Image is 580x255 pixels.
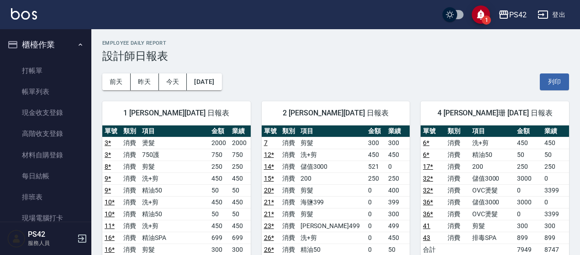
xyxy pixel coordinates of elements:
[4,33,88,57] button: 櫃檯作業
[102,40,569,46] h2: Employee Daily Report
[470,232,515,244] td: 排毒SPA
[121,161,140,172] td: 消費
[298,184,366,196] td: 剪髮
[386,196,410,208] td: 399
[386,220,410,232] td: 499
[542,220,569,232] td: 300
[140,232,209,244] td: 精油SPA
[131,73,159,90] button: 昨天
[366,125,386,137] th: 金額
[264,139,268,146] a: 7
[542,208,569,220] td: 3399
[230,172,250,184] td: 450
[209,125,230,137] th: 金額
[11,8,37,20] img: Logo
[121,172,140,184] td: 消費
[470,172,515,184] td: 儲值3000
[366,137,386,149] td: 300
[209,196,230,208] td: 450
[102,125,121,137] th: 單號
[542,149,569,161] td: 50
[209,184,230,196] td: 50
[7,229,26,248] img: Person
[515,232,542,244] td: 899
[482,16,491,25] span: 1
[298,196,366,208] td: 海鹽399
[209,161,230,172] td: 250
[4,60,88,81] a: 打帳單
[366,232,386,244] td: 0
[445,220,470,232] td: 消費
[540,73,569,90] button: 列印
[140,161,209,172] td: 剪髮
[445,172,470,184] td: 消費
[230,220,250,232] td: 450
[4,187,88,208] a: 排班表
[423,222,430,229] a: 41
[542,184,569,196] td: 3399
[386,208,410,220] td: 300
[515,161,542,172] td: 250
[230,184,250,196] td: 50
[280,196,298,208] td: 消費
[366,196,386,208] td: 0
[4,123,88,144] a: 高階收支登錄
[386,172,410,184] td: 250
[280,232,298,244] td: 消費
[386,232,410,244] td: 450
[445,149,470,161] td: 消費
[515,125,542,137] th: 金額
[423,234,430,241] a: 43
[280,125,298,137] th: 類別
[366,208,386,220] td: 0
[209,137,230,149] td: 2000
[515,172,542,184] td: 3000
[515,208,542,220] td: 0
[140,125,209,137] th: 項目
[386,137,410,149] td: 300
[445,232,470,244] td: 消費
[230,125,250,137] th: 業績
[4,166,88,187] a: 每日結帳
[445,137,470,149] td: 消費
[445,184,470,196] td: 消費
[298,149,366,161] td: 洗+剪
[298,232,366,244] td: 洗+剪
[230,208,250,220] td: 50
[280,149,298,161] td: 消費
[298,125,366,137] th: 項目
[298,137,366,149] td: 剪髮
[470,220,515,232] td: 剪髮
[4,81,88,102] a: 帳單列表
[262,125,280,137] th: 單號
[386,184,410,196] td: 400
[121,232,140,244] td: 消費
[542,137,569,149] td: 450
[542,232,569,244] td: 899
[542,172,569,184] td: 0
[445,161,470,172] td: 消費
[298,161,366,172] td: 儲值3000
[209,172,230,184] td: 450
[386,149,410,161] td: 450
[515,196,542,208] td: 3000
[102,73,131,90] button: 前天
[273,109,399,118] span: 2 [PERSON_NAME][DATE] 日報表
[140,208,209,220] td: 精油50
[4,145,88,166] a: 材料自購登錄
[121,184,140,196] td: 消費
[140,149,209,161] td: 750護
[4,208,88,229] a: 現場電腦打卡
[140,172,209,184] td: 洗+剪
[280,208,298,220] td: 消費
[121,196,140,208] td: 消費
[121,137,140,149] td: 消費
[509,9,527,21] div: PS42
[230,137,250,149] td: 2000
[280,220,298,232] td: 消費
[472,5,490,24] button: save
[515,220,542,232] td: 300
[470,196,515,208] td: 儲值3000
[298,208,366,220] td: 剪髮
[470,137,515,149] td: 洗+剪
